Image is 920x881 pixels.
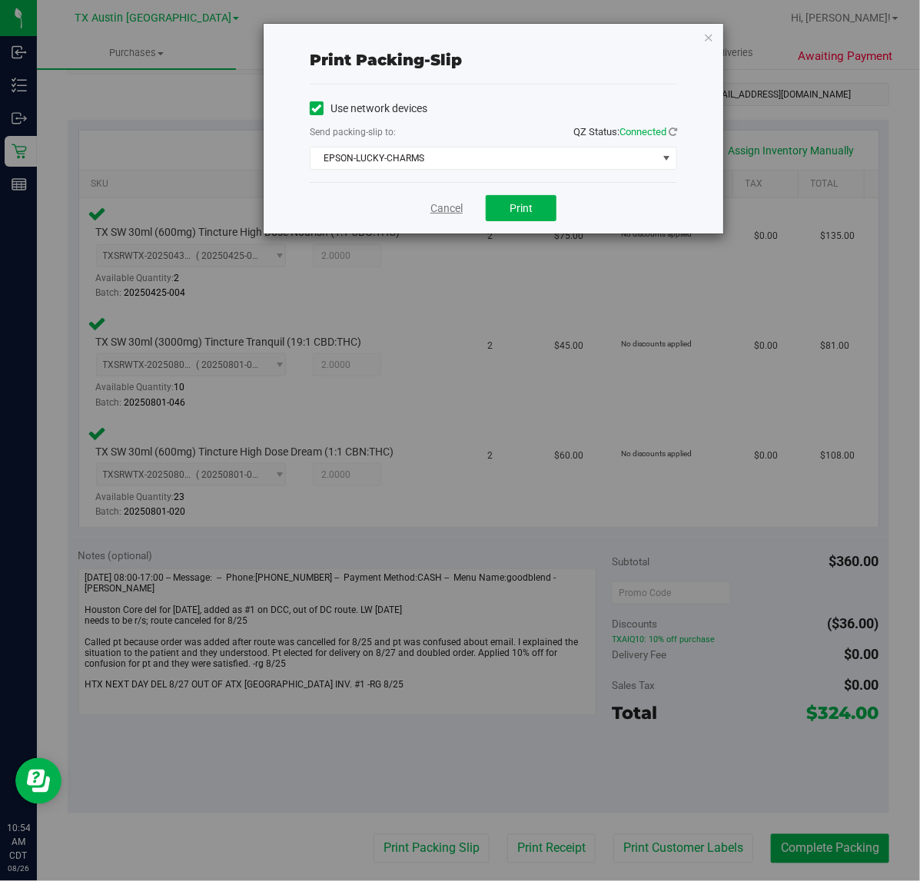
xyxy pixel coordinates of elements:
span: QZ Status: [573,126,677,137]
a: Cancel [430,200,463,217]
span: Print [510,202,533,214]
span: Print packing-slip [310,51,462,69]
iframe: Resource center [15,758,61,804]
button: Print [486,195,556,221]
span: EPSON-LUCKY-CHARMS [311,147,657,169]
label: Use network devices [310,101,427,117]
span: Connected [619,126,666,137]
span: select [657,147,676,169]
label: Send packing-slip to: [310,125,396,139]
